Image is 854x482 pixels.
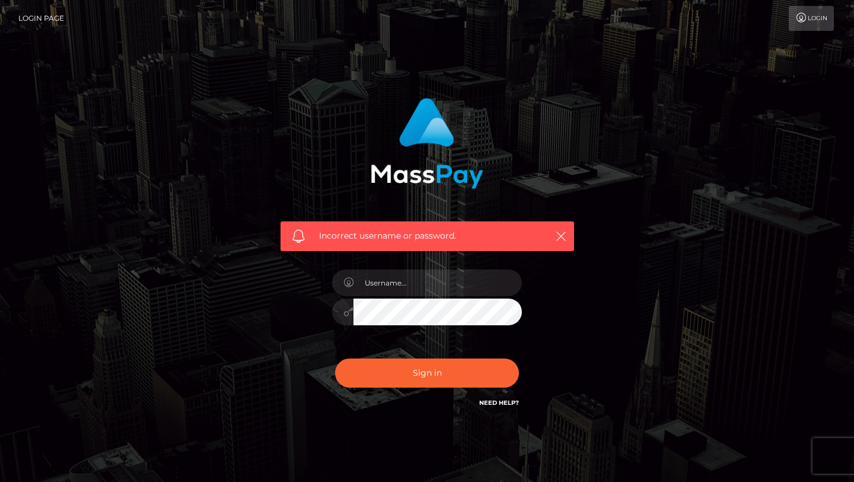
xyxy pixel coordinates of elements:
[18,6,64,31] a: Login Page
[319,230,536,242] span: Incorrect username or password.
[371,98,483,189] img: MassPay Login
[789,6,834,31] a: Login
[353,269,522,296] input: Username...
[335,359,519,388] button: Sign in
[479,399,519,407] a: Need Help?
